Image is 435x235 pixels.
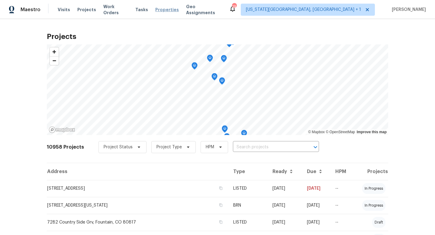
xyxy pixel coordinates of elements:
a: OpenStreetMap [326,130,355,134]
div: Map marker [221,55,227,64]
div: draft [372,217,385,228]
input: Search projects [233,143,302,152]
td: -- [330,180,353,197]
span: HPM [206,144,214,150]
button: Copy Address [218,185,224,191]
span: Properties [155,7,179,13]
td: [DATE] [268,197,302,214]
div: 19 [232,4,236,10]
h2: 10958 Projects [47,144,84,150]
span: Projects [77,7,96,13]
span: Visits [58,7,70,13]
div: Map marker [226,40,232,49]
div: Map marker [219,77,225,87]
canvas: Map [47,44,388,135]
span: Tasks [135,8,148,12]
span: Project Status [104,144,133,150]
th: HPM [330,163,353,180]
td: LISTED [228,214,268,231]
th: Type [228,163,268,180]
td: [STREET_ADDRESS][US_STATE] [47,197,228,214]
a: Mapbox homepage [49,126,75,133]
td: 7282 Country Side Grv, Fountain, CO 80817 [47,214,228,231]
div: Map marker [241,130,247,139]
th: Projects [353,163,388,180]
button: Zoom in [50,47,59,56]
button: Open [311,143,320,151]
span: [US_STATE][GEOGRAPHIC_DATA], [GEOGRAPHIC_DATA] + 1 [246,7,361,13]
span: Work Orders [103,4,128,16]
div: in progress [362,200,385,211]
td: LISTED [228,180,268,197]
td: [DATE] [268,180,302,197]
td: [DATE] [302,197,330,214]
td: [DATE] [302,180,330,197]
div: Map marker [207,55,213,64]
th: Address [47,163,228,180]
td: BRN [228,197,268,214]
h2: Projects [47,34,388,40]
td: [STREET_ADDRESS] [47,180,228,197]
th: Due [302,163,330,180]
td: [DATE] [302,214,330,231]
td: -- [330,214,353,231]
span: Maestro [21,7,40,13]
a: Mapbox [308,130,325,134]
div: in progress [362,183,385,194]
button: Copy Address [218,202,224,208]
span: [PERSON_NAME] [389,7,426,13]
button: Copy Address [218,219,224,225]
div: Map marker [211,73,217,82]
span: Project Type [156,144,182,150]
div: Map marker [222,125,228,135]
a: Improve this map [357,130,387,134]
div: Map marker [192,62,198,72]
button: Zoom out [50,56,59,65]
span: Geo Assignments [186,4,222,16]
td: [DATE] [268,214,302,231]
th: Ready [268,163,302,180]
td: -- [330,197,353,214]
